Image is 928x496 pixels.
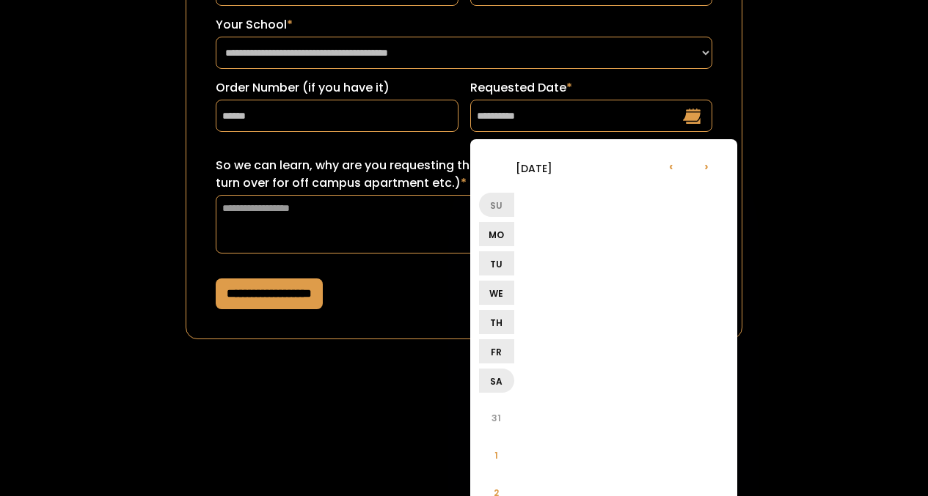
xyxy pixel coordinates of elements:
[479,251,514,275] li: Tu
[479,369,514,393] li: Sa
[479,193,514,217] li: Su
[470,79,713,97] label: Requested Date
[479,339,514,363] li: Fr
[479,222,514,246] li: Mo
[216,16,712,34] label: Your School
[654,148,689,183] li: ‹
[479,310,514,334] li: Th
[689,148,724,183] li: ›
[479,281,514,305] li: We
[479,400,514,435] li: 31
[216,79,458,97] label: Order Number (if you have it)
[479,150,589,185] li: [DATE]
[216,157,712,192] label: So we can learn, why are you requesting this date? (ex: sorority recruitment, lease turn over for...
[479,437,514,473] li: 1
